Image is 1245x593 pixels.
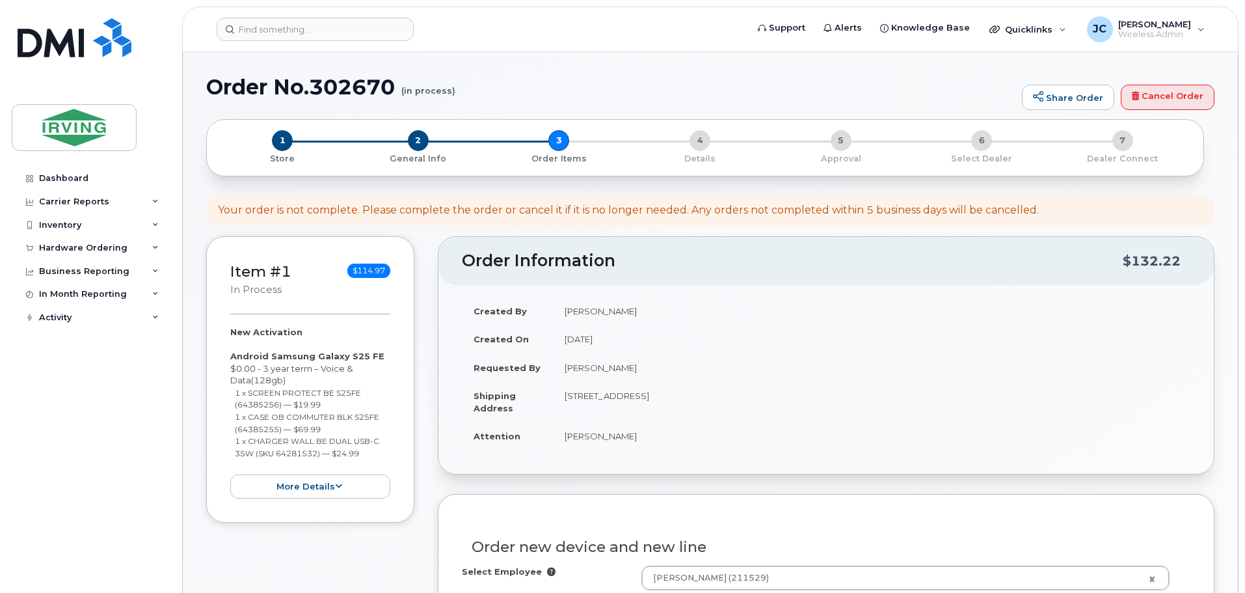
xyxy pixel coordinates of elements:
small: 1 x SCREEN PROTECT BE S25FE (64385256) — $19.99 [235,388,361,410]
small: 1 x CASE OB COMMUTER BLK S25FE (64385255) — $69.99 [235,412,379,434]
strong: Requested By [474,363,541,373]
p: Store [222,153,343,165]
h2: Order Information [462,252,1123,270]
a: Item #1 [230,262,291,281]
strong: New Activation [230,327,302,337]
small: 1 x CHARGER WALL BE DUAL USB-C 35W (SKU 64281532) — $24.99 [235,436,379,458]
small: in process [230,284,282,296]
h1: Order No.302670 [206,76,1015,98]
a: 2 General Info [348,151,489,165]
td: [PERSON_NAME] [553,297,1190,325]
i: Selection will overwrite employee Name, Number, City and Business Units inputs [547,568,556,576]
div: Your order is not complete. Please complete the order or cancel it if it is no longer needed. Any... [218,203,1039,218]
strong: Created On [474,334,529,344]
a: 1 Store [217,151,348,165]
td: [PERSON_NAME] [553,353,1190,382]
span: 1 [272,130,293,151]
a: [PERSON_NAME] (211529) [642,566,1169,590]
strong: Created By [474,306,527,316]
strong: Attention [474,431,520,441]
h3: Order new device and new line [472,539,1181,555]
strong: Shipping Address [474,391,516,413]
button: more details [230,475,390,499]
span: [PERSON_NAME] (211529) [645,572,769,584]
a: Share Order [1022,85,1114,111]
small: (in process) [401,76,455,96]
a: Cancel Order [1121,85,1214,111]
td: [STREET_ADDRESS] [553,381,1190,422]
td: [PERSON_NAME] [553,422,1190,450]
span: 2 [408,130,429,151]
span: $114.97 [347,264,390,278]
strong: Android Samsung Galaxy S25 FE [230,351,384,361]
label: Select Employee [462,566,542,578]
p: General Info [353,153,484,165]
td: [DATE] [553,325,1190,353]
div: $132.22 [1123,249,1181,273]
div: $0.00 - 3 year term – Voice & Data(128gb) [230,326,390,499]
